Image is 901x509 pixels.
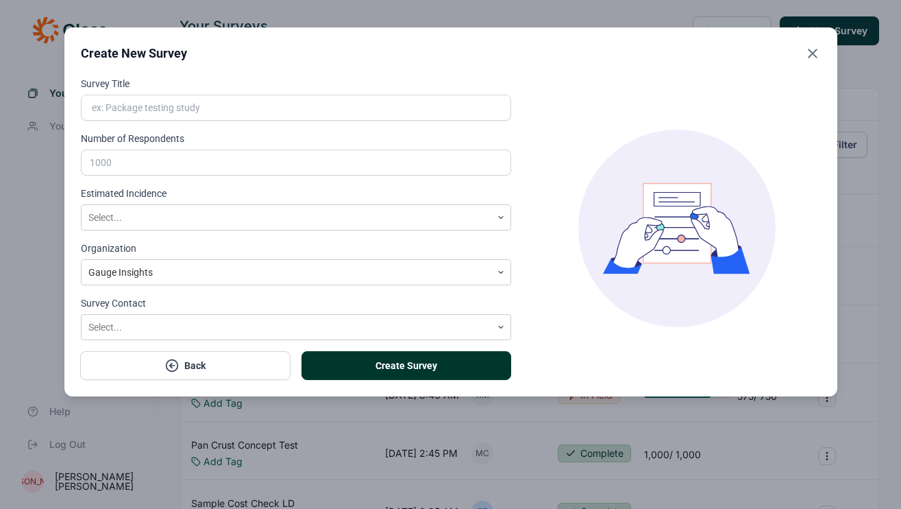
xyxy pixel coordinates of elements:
input: ex: Package testing study [81,95,512,121]
label: Organization [81,241,512,255]
button: Back [80,351,290,380]
label: Estimated Incidence [81,187,512,200]
input: 1000 [81,150,512,176]
label: Survey Contact [81,296,512,310]
label: Number of Respondents [81,132,512,145]
button: Close [804,44,821,63]
h2: Create New Survey [81,44,187,63]
label: Survey Title [81,77,512,91]
button: Create Survey [301,351,511,380]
